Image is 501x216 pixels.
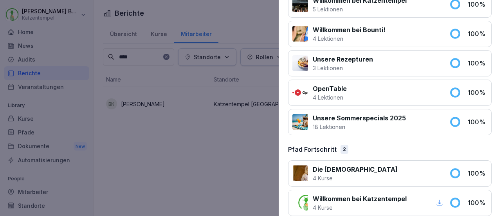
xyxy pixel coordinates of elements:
[341,145,348,154] div: 2
[313,54,373,64] p: Unsere Rezepturen
[313,84,347,93] p: OpenTable
[468,169,487,178] p: 100 %
[313,113,406,123] p: Unsere Sommerspecials 2025
[313,64,373,72] p: 3 Lektionen
[468,198,487,207] p: 100 %
[288,145,337,154] p: Pfad Fortschritt
[468,117,487,127] p: 100 %
[313,93,347,102] p: 4 Lektionen
[313,194,407,203] p: Willkommen bei Katzentempel
[313,203,407,212] p: 4 Kurse
[468,58,487,68] p: 100 %
[313,123,406,131] p: 18 Lektionen
[313,25,386,34] p: Willkommen bei Bounti!
[468,88,487,97] p: 100 %
[313,5,407,13] p: 5 Lektionen
[313,174,398,182] p: 4 Kurse
[313,165,398,174] p: Die [DEMOGRAPHIC_DATA]
[468,29,487,38] p: 100 %
[313,34,386,43] p: 4 Lektionen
